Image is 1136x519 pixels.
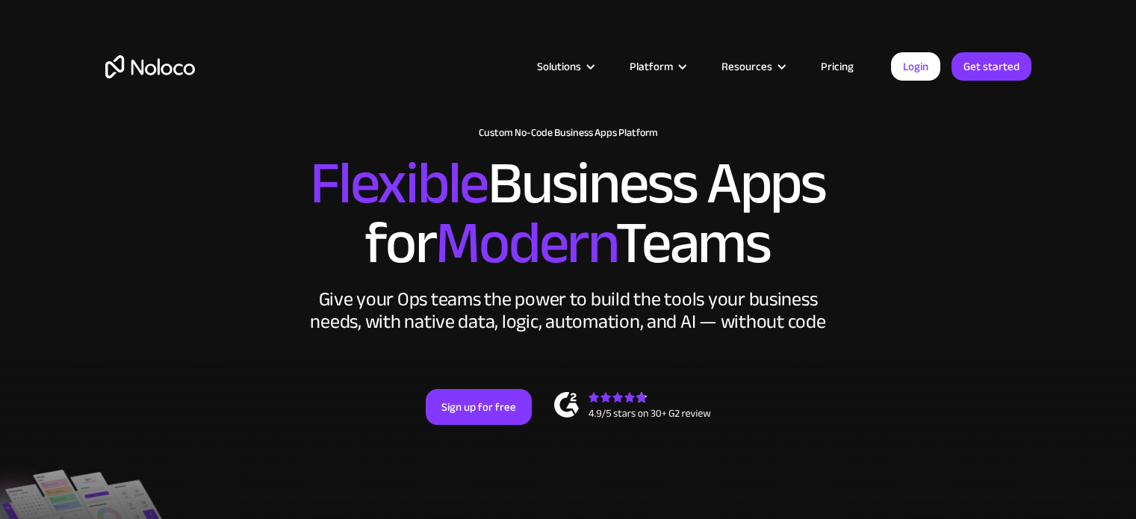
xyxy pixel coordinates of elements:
div: Resources [721,57,772,76]
a: Sign up for free [426,389,532,425]
span: Modern [435,187,615,299]
a: Get started [952,52,1031,81]
div: Solutions [518,57,611,76]
h2: Business Apps for Teams [105,154,1031,273]
div: Solutions [537,57,581,76]
div: Give your Ops teams the power to build the tools your business needs, with native data, logic, au... [307,288,830,333]
div: Resources [703,57,802,76]
a: Login [891,52,940,81]
span: Flexible [310,128,488,239]
div: Platform [630,57,673,76]
a: home [105,55,195,78]
a: Pricing [802,57,872,76]
div: Platform [611,57,703,76]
